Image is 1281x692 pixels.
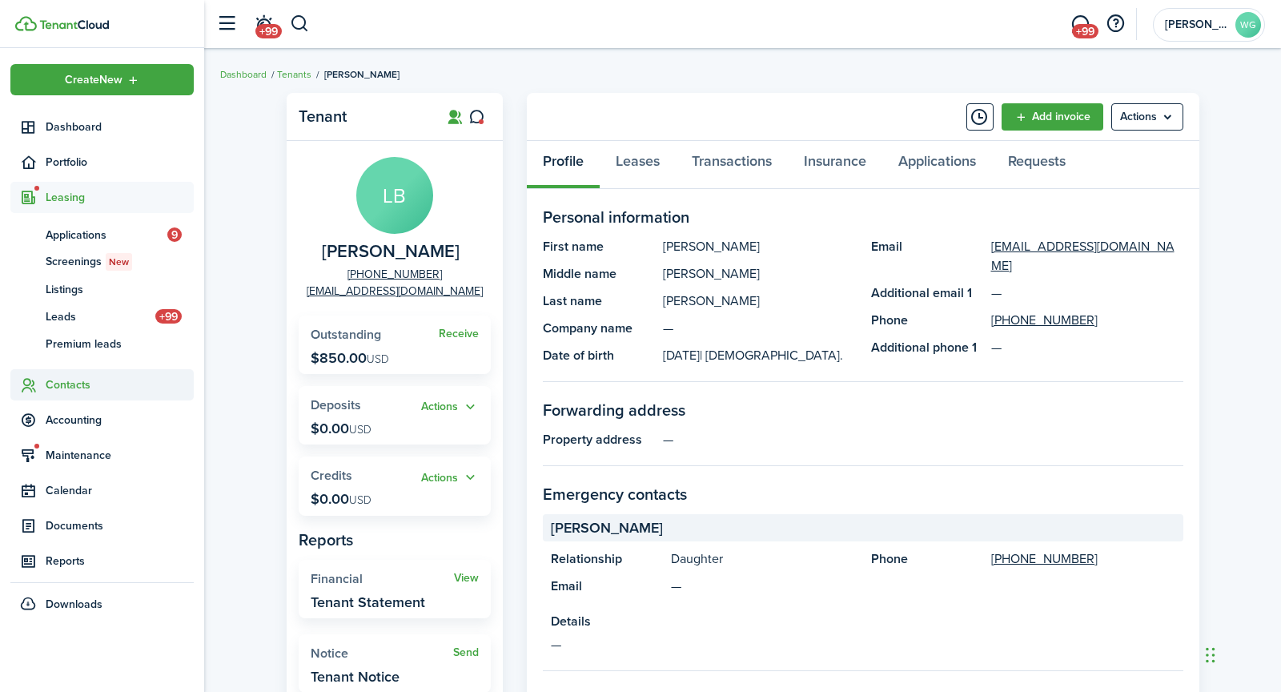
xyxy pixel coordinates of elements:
panel-main-title: First name [543,237,655,256]
span: Premium leads [46,336,194,352]
p: $0.00 [311,420,371,437]
panel-main-section-title: Emergency contacts [543,482,1183,506]
button: Open menu [421,398,479,416]
span: Leads [46,308,155,325]
span: USD [349,492,371,509]
panel-main-title: Tenant [299,107,427,126]
span: 9 [167,227,182,242]
a: [PHONE_NUMBER] [991,311,1098,330]
panel-main-title: Middle name [543,264,655,284]
a: Premium leads [10,330,194,357]
panel-main-title: Additional email 1 [871,284,983,303]
panel-main-description: — [663,430,1183,449]
span: USD [349,421,371,438]
a: Receive [439,328,479,340]
button: Open menu [1111,103,1183,131]
a: [EMAIL_ADDRESS][DOMAIN_NAME] [991,237,1183,276]
span: +99 [1072,24,1098,38]
panel-main-title: Email [551,577,663,596]
a: [PHONE_NUMBER] [347,266,442,283]
panel-main-subtitle: Reports [299,528,491,552]
panel-main-description: [PERSON_NAME] [663,264,855,284]
a: Messaging [1065,4,1095,45]
a: Requests [992,141,1082,189]
panel-main-title: Phone [871,311,983,330]
widget-stats-description: Tenant Notice [311,669,400,685]
button: Open sidebar [211,9,242,39]
span: Downloads [46,596,102,613]
span: Leasing [46,189,194,206]
button: Search [290,10,310,38]
button: Open resource center [1102,10,1129,38]
panel-main-title: Phone [871,549,983,569]
button: Timeline [966,103,994,131]
span: Listings [46,281,194,298]
a: Send [453,646,479,659]
panel-main-section-title: Personal information [543,205,1183,229]
panel-main-description: [PERSON_NAME] [663,237,855,256]
widget-stats-description: Tenant Statement [311,594,425,610]
panel-main-description: — [551,635,1175,654]
a: Listings [10,276,194,303]
a: [EMAIL_ADDRESS][DOMAIN_NAME] [307,283,483,300]
button: Open menu [421,469,479,487]
span: Dashboard [46,119,194,135]
panel-main-description: [DATE] [663,346,855,365]
panel-main-description: Daughter [671,549,855,569]
panel-main-description: [PERSON_NAME] [663,292,855,311]
a: Leads+99 [10,303,194,330]
span: Calendar [46,482,194,499]
button: Open menu [10,64,194,95]
span: USD [367,351,389,368]
span: Applications [46,227,167,243]
iframe: Chat Widget [1201,615,1281,692]
img: TenantCloud [15,16,37,31]
div: Drag [1206,631,1215,679]
span: Credits [311,466,352,485]
a: Dashboard [10,111,194,143]
span: +99 [255,24,282,38]
span: Outstanding [311,325,381,344]
panel-main-title: Property address [543,430,655,449]
a: Reports [10,545,194,577]
a: Leases [600,141,676,189]
span: Wickens Group [1165,19,1229,30]
span: Maintenance [46,447,194,464]
span: Contacts [46,376,194,393]
a: Dashboard [220,67,267,82]
a: Applications9 [10,221,194,248]
span: | [DEMOGRAPHIC_DATA]. [700,346,843,364]
panel-main-title: Relationship [551,549,663,569]
a: View [454,572,479,585]
p: $850.00 [311,350,389,366]
span: [PERSON_NAME] [324,67,400,82]
span: Laurie Blosch [322,242,460,262]
a: Tenants [277,67,311,82]
panel-main-title: Email [871,237,983,276]
widget-stats-title: Financial [311,572,454,586]
a: [PHONE_NUMBER] [991,549,1098,569]
span: Create New [65,74,122,86]
span: [PERSON_NAME] [551,517,663,539]
button: Actions [421,469,479,487]
a: Notifications [248,4,279,45]
panel-main-section-title: Forwarding address [543,398,1183,422]
span: Portfolio [46,154,194,171]
span: Documents [46,517,194,534]
panel-main-title: Details [551,612,1175,631]
panel-main-title: Date of birth [543,346,655,365]
panel-main-title: Company name [543,319,655,338]
a: Insurance [788,141,882,189]
span: +99 [155,309,182,324]
panel-main-title: Last name [543,292,655,311]
panel-main-title: Additional phone 1 [871,338,983,357]
a: Add invoice [1002,103,1103,131]
widget-stats-title: Notice [311,646,453,661]
span: Deposits [311,396,361,414]
span: New [109,255,129,269]
p: $0.00 [311,491,371,507]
